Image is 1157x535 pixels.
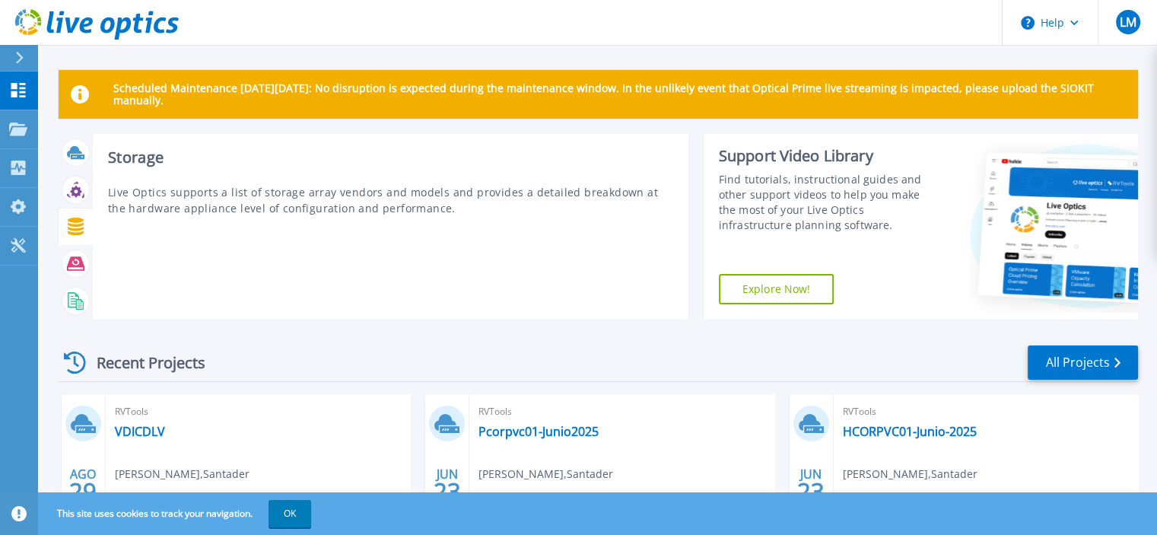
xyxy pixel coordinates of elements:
a: Pcorpvc01-Junio2025 [478,424,599,439]
span: 23 [434,485,461,498]
span: This site uses cookies to track your navigation. [42,500,311,527]
div: Find tutorials, instructional guides and other support videos to help you make the most of your L... [719,172,937,233]
div: Recent Projects [59,344,226,381]
span: RVTools [843,403,1129,420]
h3: Storage [108,149,673,166]
a: HCORPVC01-Junio-2025 [843,424,977,439]
span: RVTools [478,403,764,420]
span: [PERSON_NAME] , Santader [478,466,613,482]
span: [DATE] 16:14 (+00:00) [843,491,950,508]
p: Scheduled Maintenance [DATE][DATE]: No disruption is expected during the maintenance window. In t... [113,82,1126,107]
span: [DATE] 15:35 (+00:00) [115,491,222,508]
a: VDICDLV [115,424,165,439]
div: JUN 2025 [433,463,462,519]
span: [DATE] 16:15 (+00:00) [478,491,586,508]
span: [PERSON_NAME] , Santader [843,466,977,482]
p: Live Optics supports a list of storage array vendors and models and provides a detailed breakdown... [108,184,673,216]
a: Explore Now! [719,274,834,304]
span: [PERSON_NAME] , Santader [115,466,250,482]
span: 23 [797,485,825,498]
span: RVTools [115,403,401,420]
span: 29 [69,485,97,498]
div: Support Video Library [719,146,937,166]
button: OK [269,500,311,527]
span: LM [1119,16,1136,28]
a: All Projects [1028,346,1138,380]
div: AGO 2025 [68,463,97,519]
div: JUN 2025 [796,463,825,519]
